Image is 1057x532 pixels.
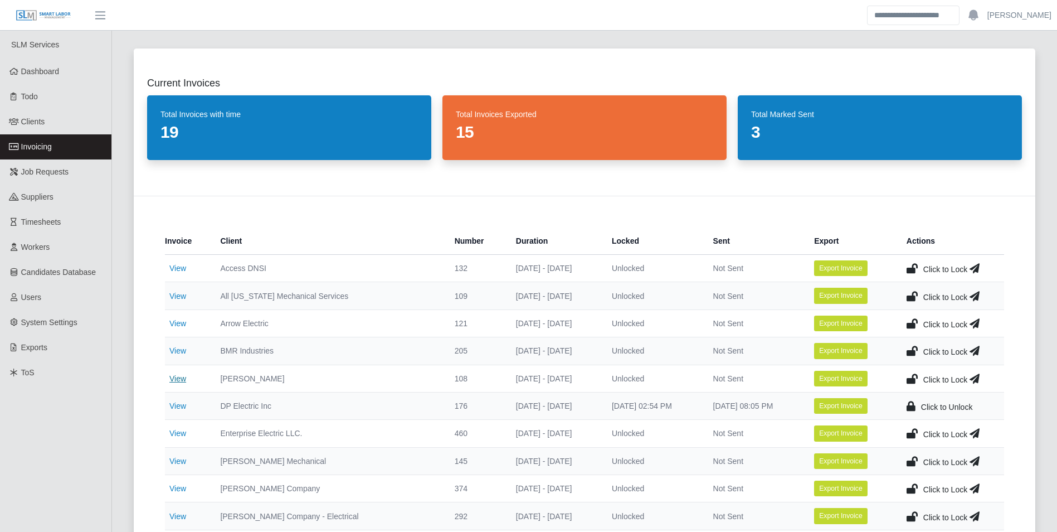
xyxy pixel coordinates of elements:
[16,9,71,22] img: SLM Logo
[211,337,445,365] td: BMR Industries
[456,109,713,120] dt: Total Invoices Exported
[814,508,868,524] button: Export Invoice
[507,282,603,309] td: [DATE] - [DATE]
[603,447,704,475] td: Unlocked
[507,365,603,392] td: [DATE] - [DATE]
[507,447,603,475] td: [DATE] - [DATE]
[507,475,603,502] td: [DATE] - [DATE]
[211,502,445,530] td: [PERSON_NAME] Company - Electrical
[21,217,61,226] span: Timesheets
[923,347,967,356] span: Click to Lock
[211,447,445,475] td: [PERSON_NAME] Mechanical
[751,122,1009,142] dd: 3
[21,67,60,76] span: Dashboard
[704,282,806,309] td: Not Sent
[21,368,35,377] span: ToS
[160,122,418,142] dd: 19
[704,365,806,392] td: Not Sent
[603,309,704,337] td: Unlocked
[814,371,868,386] button: Export Invoice
[446,392,507,419] td: 176
[704,502,806,530] td: Not Sent
[751,109,1009,120] dt: Total Marked Sent
[603,392,704,419] td: [DATE] 02:54 PM
[603,282,704,309] td: Unlocked
[704,309,806,337] td: Not Sent
[704,447,806,475] td: Not Sent
[169,429,186,438] a: View
[456,122,713,142] dd: 15
[814,425,868,441] button: Export Invoice
[923,320,967,329] span: Click to Lock
[898,228,1004,255] th: Actions
[169,402,186,410] a: View
[211,365,445,392] td: [PERSON_NAME]
[446,228,507,255] th: Number
[21,268,96,277] span: Candidates Database
[923,293,967,302] span: Click to Lock
[446,502,507,530] td: 292
[446,447,507,475] td: 145
[165,228,211,255] th: Invoice
[169,512,186,521] a: View
[21,343,47,352] span: Exports
[814,316,868,331] button: Export Invoice
[814,481,868,496] button: Export Invoice
[21,117,45,126] span: Clients
[169,374,186,383] a: View
[169,346,186,355] a: View
[147,75,1022,91] h2: Current Invoices
[923,430,967,439] span: Click to Lock
[169,319,186,328] a: View
[603,420,704,447] td: Unlocked
[814,343,868,359] button: Export Invoice
[814,453,868,469] button: Export Invoice
[704,337,806,365] td: Not Sent
[921,403,973,412] span: Click to Unlock
[211,255,445,282] td: Access DNSI
[211,475,445,502] td: [PERSON_NAME] Company
[446,420,507,447] td: 460
[704,228,806,255] th: Sent
[507,228,603,255] th: Duration
[11,40,59,49] span: SLM Services
[507,337,603,365] td: [DATE] - [DATE]
[160,109,418,120] dt: Total Invoices with time
[814,288,868,303] button: Export Invoice
[21,192,53,201] span: Suppliers
[446,365,507,392] td: 108
[446,337,507,365] td: 205
[603,475,704,502] td: Unlocked
[169,264,186,273] a: View
[21,142,52,151] span: Invoicing
[814,260,868,276] button: Export Invoice
[446,282,507,309] td: 109
[603,502,704,530] td: Unlocked
[704,392,806,419] td: [DATE] 08:05 PM
[446,255,507,282] td: 132
[211,282,445,309] td: All [US_STATE] Mechanical Services
[169,457,186,466] a: View
[987,9,1051,21] a: [PERSON_NAME]
[21,243,50,252] span: Workers
[603,365,704,392] td: Unlocked
[507,420,603,447] td: [DATE] - [DATE]
[507,392,603,419] td: [DATE] - [DATE]
[923,458,967,467] span: Click to Lock
[603,337,704,365] td: Unlocked
[211,228,445,255] th: Client
[21,92,38,101] span: Todo
[923,485,967,494] span: Click to Lock
[923,265,967,274] span: Click to Lock
[169,484,186,493] a: View
[507,502,603,530] td: [DATE] - [DATE]
[704,420,806,447] td: Not Sent
[21,167,69,176] span: Job Requests
[603,255,704,282] td: Unlocked
[704,255,806,282] td: Not Sent
[21,293,42,302] span: Users
[211,420,445,447] td: Enterprise Electric LLC.
[805,228,898,255] th: Export
[169,292,186,301] a: View
[603,228,704,255] th: Locked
